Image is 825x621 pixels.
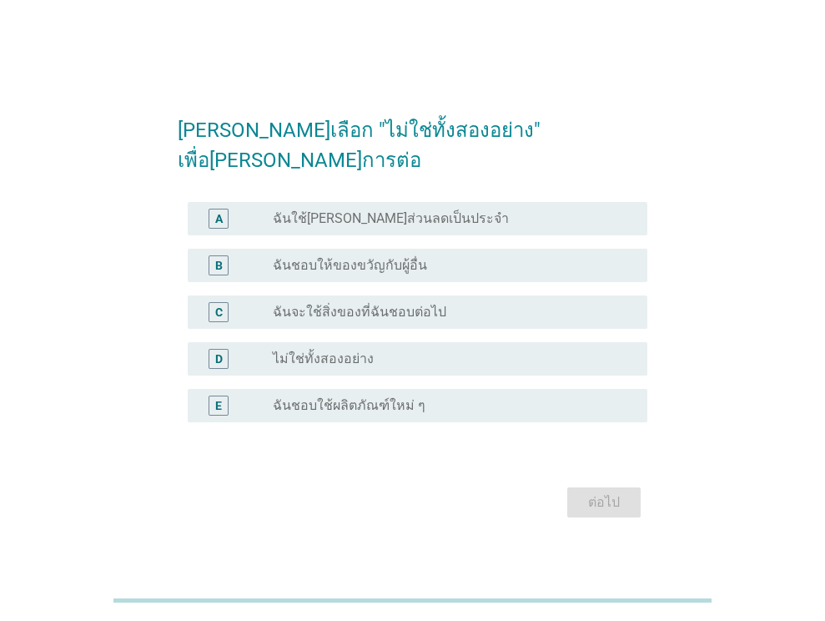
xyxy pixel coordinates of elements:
[215,210,223,228] div: A
[273,210,509,227] label: ฉันใช้[PERSON_NAME]ส่วนลดเป็นประจำ
[178,98,647,175] h2: [PERSON_NAME]เลือก "ไม่ใช่ทั้งสองอย่าง" เพื่อ[PERSON_NAME]การต่อ
[273,304,446,321] label: ฉันจะใช้สิ่งของที่ฉันชอบต่อไป
[215,351,223,368] div: D
[273,351,374,367] label: ไม่ใช่ทั้งสองอย่าง
[273,257,427,274] label: ฉันชอบให้ของขวัญกับผู้อื่น
[215,257,223,275] div: B
[215,397,222,415] div: E
[215,304,223,321] div: C
[273,397,425,414] label: ฉันชอบใช้ผลิตภัณฑ์ใหม่ ๆ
